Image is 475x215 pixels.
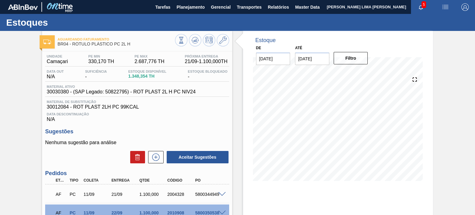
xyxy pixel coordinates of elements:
[54,178,68,183] div: Etapa
[88,54,114,58] span: PE MIN
[135,59,165,64] span: 2.687,776 TH
[155,3,170,11] span: Tarefas
[127,151,145,163] div: Excluir Sugestões
[194,178,224,183] div: PO
[186,70,229,80] div: -
[110,178,141,183] div: Entrega
[203,34,215,46] button: Programar Estoque
[110,192,141,197] div: 21/09/2025
[128,70,166,73] span: Estoque Disponível
[47,59,68,64] span: Camaçari
[82,192,113,197] div: 11/09/2025
[188,70,227,73] span: Estoque Bloqueado
[82,178,113,183] div: Coleta
[45,110,229,122] div: N/A
[47,112,227,116] span: Data Descontinuação
[217,34,229,46] button: Ir ao Master Data / Geral
[47,85,195,88] span: Material ativo
[85,70,107,73] span: Suficiência
[128,74,166,79] span: 1.348,354 TH
[138,192,169,197] div: 1.100,000
[47,104,227,110] span: 30012084 - ROT PLAST 2LH PC 99KCAL
[145,151,164,163] div: Nova sugestão
[334,52,368,64] button: Filtro
[47,89,195,95] span: 30030380 - (SAP Legado: 50822795) - ROT PLAST 2L H PC NIV24
[442,3,449,11] img: userActions
[166,192,196,197] div: 2004328
[88,59,114,64] span: 330,170 TH
[43,40,51,44] img: Ícone
[8,4,38,10] img: TNhmsLtSVTkK8tSr43FrP2fwEKptu5GPRR3wAAAABJRU5ErkJggg==
[45,70,65,80] div: N/A
[411,3,431,11] button: Notificações
[295,46,302,50] label: Até
[255,37,276,44] div: Estoque
[422,1,426,8] span: 5
[189,34,201,46] button: Atualizar Gráfico
[83,70,108,80] div: -
[461,3,469,11] img: Logout
[135,54,165,58] span: PE MAX
[177,3,205,11] span: Planejamento
[56,192,66,197] p: AF
[268,3,289,11] span: Relatórios
[47,100,227,104] span: Material de Substituição
[256,46,261,50] label: De
[47,54,68,58] span: Unidade
[256,53,290,65] input: dd/mm/yyyy
[68,192,82,197] div: Pedido de Compra
[211,3,231,11] span: Gerencial
[45,170,229,177] h3: Pedidos
[47,70,64,73] span: Data out
[58,42,175,46] span: BR04 - RÓTULO PLÁSTICO PC 2L H
[175,34,187,46] button: Visão Geral dos Estoques
[185,54,228,58] span: Próxima Entrega
[295,3,319,11] span: Master Data
[6,19,116,26] h1: Estoques
[237,3,262,11] span: Transportes
[45,140,229,145] p: Nenhuma sugestão para análise
[166,178,196,183] div: Código
[167,151,229,163] button: Aceitar Sugestões
[138,178,169,183] div: Qtde
[45,128,229,135] h3: Sugestões
[68,178,82,183] div: Tipo
[54,187,68,201] div: Aguardando Faturamento
[295,53,329,65] input: dd/mm/yyyy
[194,192,224,197] div: 5800344949
[58,37,175,41] span: Aguardando Faturamento
[185,59,228,64] span: 21/09 - 1.100,000 TH
[164,150,229,164] div: Aceitar Sugestões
